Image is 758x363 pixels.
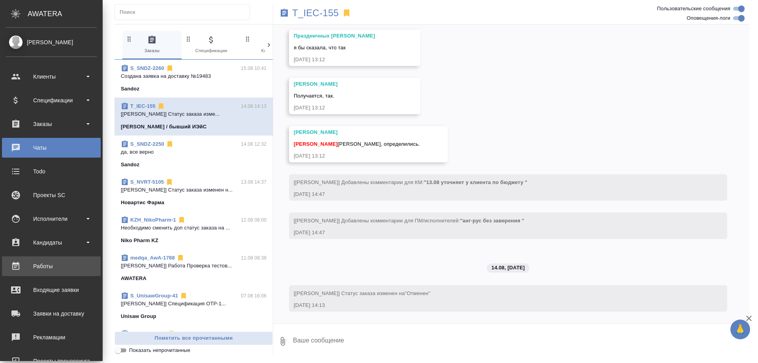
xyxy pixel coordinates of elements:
[130,331,166,337] a: S_GNRM-1299
[492,264,525,272] p: 14.08, [DATE]
[294,32,393,40] div: Праздничных [PERSON_NAME]
[28,6,103,22] div: AWATERA
[114,135,273,173] div: S_SNDZ-225014.08 12:32да, все верноSandoz
[460,218,524,224] span: "анг-рус без заверения "
[424,179,527,185] span: "13.08 уточняет у клиента по бюджету "
[114,325,273,363] div: S_GNRM-129905.08 18:20[[PERSON_NAME]] Статус заказа изменен н...Generium
[114,331,273,345] button: Пометить все прочитанными
[244,35,297,55] span: Клиенты
[121,72,266,80] p: Создана заявка на доставку №19483
[2,327,101,347] a: Рекламации
[165,178,173,186] svg: Отписаться
[6,260,97,272] div: Работы
[121,85,139,93] p: Sandoz
[121,148,266,156] p: да, все верно
[129,346,190,354] span: Показать непрочитанные
[294,128,420,136] div: [PERSON_NAME]
[734,321,747,338] span: 🙏
[294,218,524,224] span: [[PERSON_NAME]] Добавлены комментарии для ПМ/исполнителей:
[6,331,97,343] div: Рекламации
[185,35,238,55] span: Спецификации
[121,312,156,320] p: Unisaw Group
[241,102,266,110] p: 14.08 14:13
[730,320,750,339] button: 🙏
[130,293,178,299] a: S_UnisawGroup-41
[6,284,97,296] div: Входящие заявки
[121,275,146,282] p: AWATERA
[121,300,266,308] p: [[PERSON_NAME]] Спецификация OTP-1...
[130,255,175,261] a: medqa_AwA-1788
[157,102,165,110] svg: Отписаться
[6,94,97,106] div: Спецификации
[244,35,251,43] svg: Зажми и перетащи, чтобы поменять порядок вкладок
[167,330,175,338] svg: Отписаться
[292,9,339,17] a: T_IEC-155
[126,35,178,55] span: Заказы
[2,280,101,300] a: Входящие заявки
[166,64,174,72] svg: Отписаться
[114,173,273,211] div: S_NVRT-510513.08 14:37[[PERSON_NAME]] Статус заказа изменен н...Новартис Фарма
[185,35,192,43] svg: Зажми и перетащи, чтобы поменять порядок вкладок
[241,254,266,262] p: 11.08 08:38
[6,213,97,225] div: Исполнители
[2,304,101,324] a: Заявки на доставку
[6,38,97,47] div: [PERSON_NAME]
[121,199,164,207] p: Новартис Фарма
[2,185,101,205] a: Проекты SC
[114,98,273,135] div: T_IEC-15514.08 14:13[[PERSON_NAME]] Статус заказа изме...[PERSON_NAME] / бывший ИЭйС
[176,254,184,262] svg: Отписаться
[294,229,700,237] div: [DATE] 14:47
[130,65,164,71] a: S_SNDZ-2260
[121,123,206,131] p: [PERSON_NAME] / бывший ИЭйС
[294,152,420,160] div: [DATE] 13:12
[114,287,273,325] div: S_UnisawGroup-4107.08 16:06[[PERSON_NAME]] Спецификация OTP-1...Unisaw Group
[121,262,266,270] p: [[PERSON_NAME]] Работа Проверка тестов...
[294,141,338,147] span: [PERSON_NAME]
[241,64,266,72] p: 15.08 10:41
[121,237,158,245] p: Niko Pharm KZ
[6,237,97,248] div: Кандидаты
[2,138,101,158] a: Чаты
[121,186,266,194] p: [[PERSON_NAME]] Статус заказа изменен н...
[166,140,174,148] svg: Отписаться
[294,104,393,112] div: [DATE] 13:12
[2,256,101,276] a: Работы
[294,290,430,296] span: [[PERSON_NAME]] Статус заказа изменен на
[121,110,266,118] p: [[PERSON_NAME]] Статус заказа изме...
[114,60,273,98] div: S_SNDZ-226015.08 10:41Создана заявка на доставку №19483Sandoz
[130,103,156,109] a: T_IEC-155
[120,7,250,18] input: Поиск
[6,142,97,154] div: Чаты
[294,93,334,99] span: Получается, так.
[121,224,266,232] p: Необходимо сменить доп статус заказа на ...
[241,292,266,300] p: 07.08 16:06
[687,14,730,22] span: Оповещения-логи
[130,217,176,223] a: KZH_NikoPharm-1
[294,80,393,88] div: [PERSON_NAME]
[6,71,97,83] div: Клиенты
[2,162,101,181] a: Todo
[6,189,97,201] div: Проекты SC
[241,216,266,224] p: 12.08 08:00
[294,301,700,309] div: [DATE] 14:13
[178,216,186,224] svg: Отписаться
[294,45,346,51] span: я бы сказала, что так
[126,35,133,43] svg: Зажми и перетащи, чтобы поменять порядок вкладок
[121,161,139,169] p: Sandoz
[294,179,527,185] span: [[PERSON_NAME]] Добавлены комментарии для КМ:
[241,178,266,186] p: 13.08 14:37
[6,166,97,177] div: Todo
[294,141,420,147] span: [PERSON_NAME], определились.
[180,292,188,300] svg: Отписаться
[130,179,164,185] a: S_NVRT-5105
[294,56,393,64] div: [DATE] 13:12
[241,140,266,148] p: 14.08 12:32
[241,330,266,338] p: 05.08 18:20
[119,334,268,343] span: Пометить все прочитанными
[405,290,430,296] span: "Отменен"
[657,5,730,13] span: Пользовательские сообщения
[6,308,97,320] div: Заявки на доставку
[294,190,700,198] div: [DATE] 14:47
[6,118,97,130] div: Заказы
